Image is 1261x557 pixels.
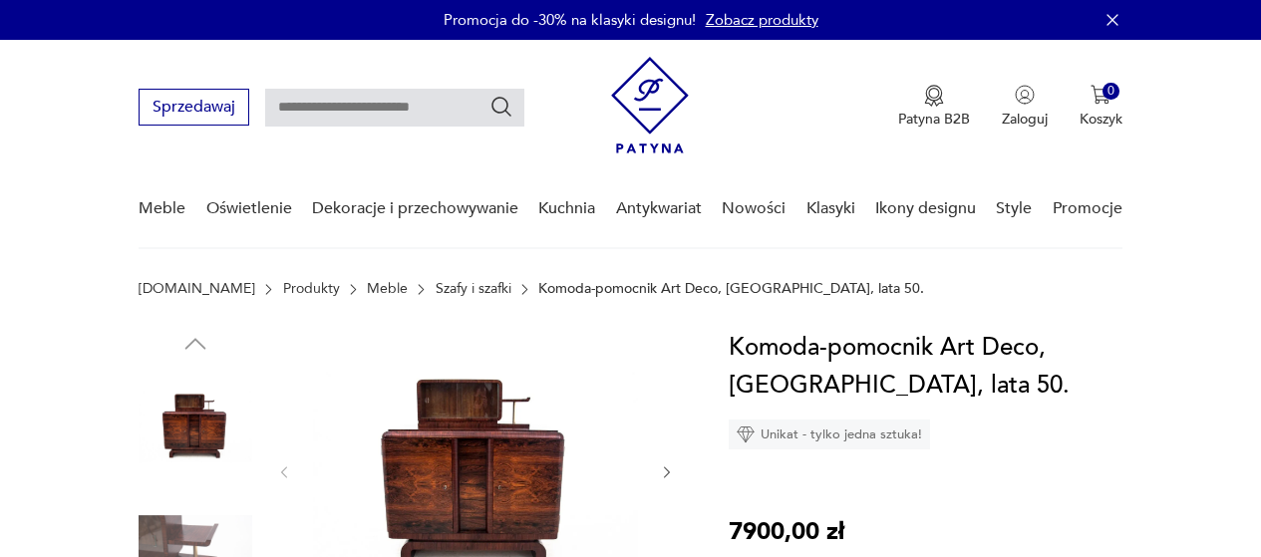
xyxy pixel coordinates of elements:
p: Promocja do -30% na klasyki designu! [444,10,696,30]
a: Meble [367,281,408,297]
button: 0Koszyk [1080,85,1122,129]
a: Dekoracje i przechowywanie [312,170,518,247]
a: Nowości [722,170,786,247]
img: Patyna - sklep z meblami i dekoracjami vintage [611,57,689,153]
button: Szukaj [489,95,513,119]
a: Ikony designu [875,170,976,247]
p: 7900,00 zł [729,513,844,551]
p: Komoda-pomocnik Art Deco, [GEOGRAPHIC_DATA], lata 50. [538,281,924,297]
img: Ikona medalu [924,85,944,107]
a: Klasyki [806,170,855,247]
button: Sprzedawaj [139,89,249,126]
a: Promocje [1053,170,1122,247]
img: Ikona koszyka [1091,85,1110,105]
a: Meble [139,170,185,247]
p: Zaloguj [1002,110,1048,129]
button: Patyna B2B [898,85,970,129]
p: Patyna B2B [898,110,970,129]
a: Oświetlenie [206,170,292,247]
a: Antykwariat [616,170,702,247]
p: Koszyk [1080,110,1122,129]
img: Ikona diamentu [737,425,755,443]
a: Kuchnia [538,170,595,247]
a: Style [996,170,1032,247]
a: Sprzedawaj [139,102,249,116]
button: Zaloguj [1002,85,1048,129]
a: Ikona medaluPatyna B2B [898,85,970,129]
div: 0 [1103,83,1119,100]
img: Ikonka użytkownika [1015,85,1035,105]
h1: Komoda-pomocnik Art Deco, [GEOGRAPHIC_DATA], lata 50. [729,329,1122,405]
a: Produkty [283,281,340,297]
img: Zdjęcie produktu Komoda-pomocnik Art Deco, Polska, lata 50. [139,369,252,482]
div: Unikat - tylko jedna sztuka! [729,419,930,449]
a: [DOMAIN_NAME] [139,281,255,297]
a: Zobacz produkty [706,10,818,30]
a: Szafy i szafki [436,281,511,297]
